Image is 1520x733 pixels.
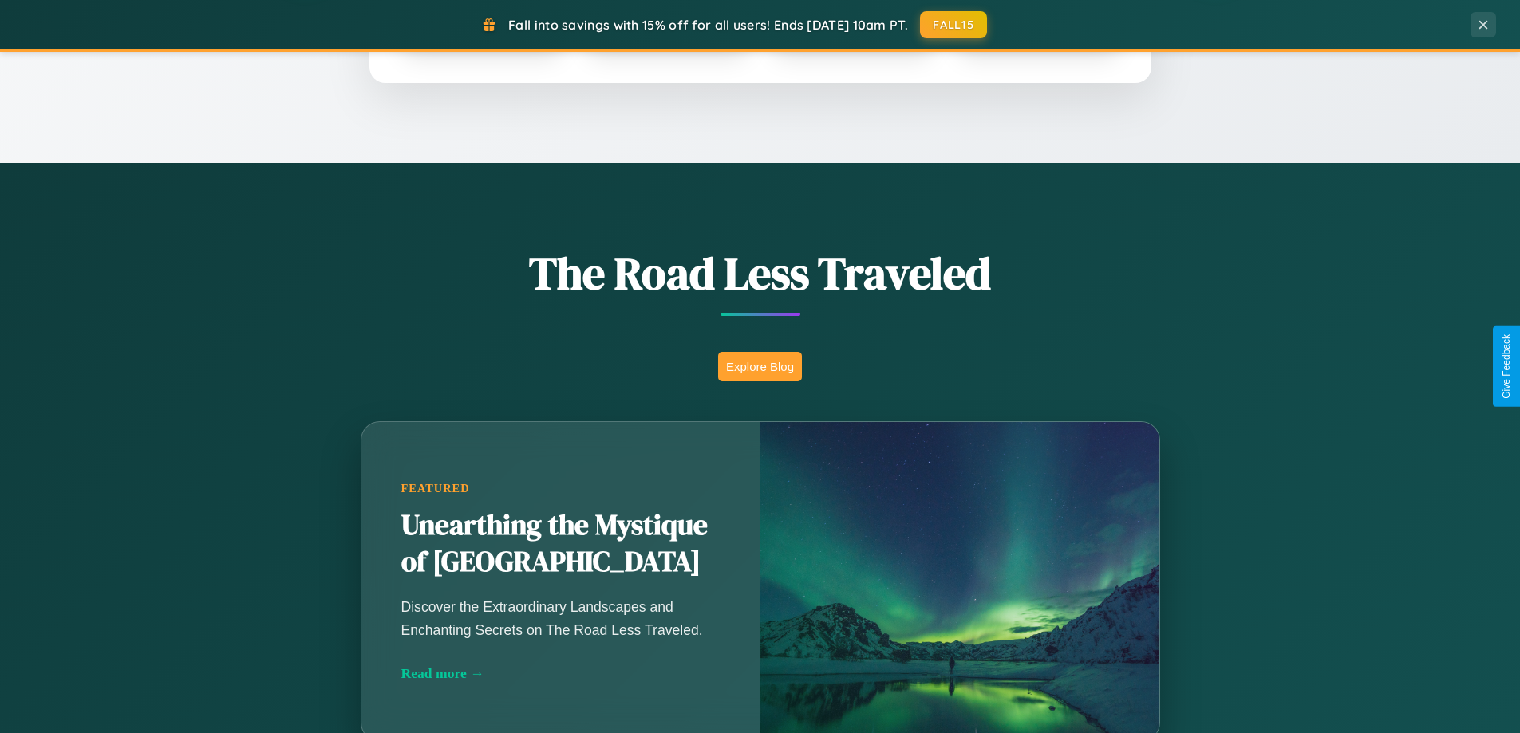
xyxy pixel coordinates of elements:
p: Discover the Extraordinary Landscapes and Enchanting Secrets on The Road Less Traveled. [401,596,721,640]
div: Give Feedback [1501,334,1512,399]
button: FALL15 [920,11,987,38]
h2: Unearthing the Mystique of [GEOGRAPHIC_DATA] [401,507,721,581]
span: Fall into savings with 15% off for all users! Ends [DATE] 10am PT. [508,17,908,33]
div: Read more → [401,665,721,682]
h1: The Road Less Traveled [282,242,1239,304]
div: Featured [401,482,721,495]
button: Explore Blog [718,352,802,381]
